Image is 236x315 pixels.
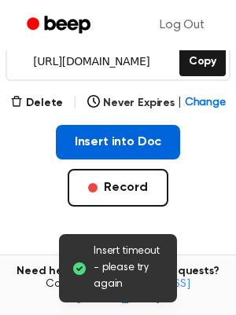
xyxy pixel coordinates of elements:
[94,244,164,293] span: Insert timeout - please try again
[72,93,78,112] span: |
[56,125,181,159] button: Insert into Doc
[144,6,220,44] a: Log Out
[16,10,105,41] a: Beep
[178,95,182,112] span: |
[10,95,63,112] button: Delete
[87,95,226,112] button: Never Expires|Change
[179,47,226,76] button: Copy
[185,95,226,112] span: Change
[9,278,227,306] span: Contact us
[68,169,168,207] button: Record
[76,279,190,304] a: [EMAIL_ADDRESS][DOMAIN_NAME]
